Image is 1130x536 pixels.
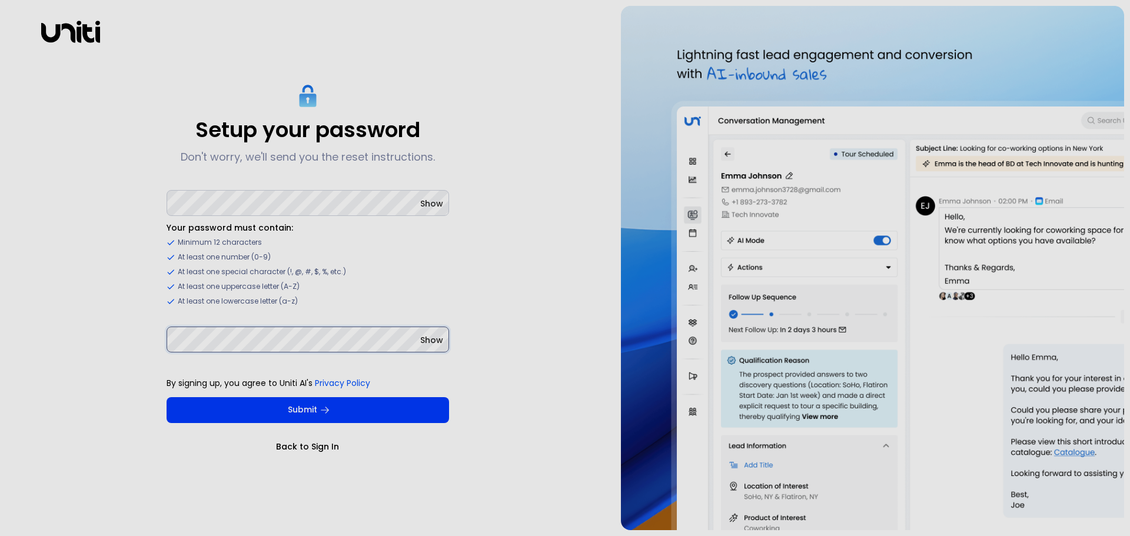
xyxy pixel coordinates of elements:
img: auth-hero.png [621,6,1124,530]
p: Setup your password [195,117,420,143]
span: At least one uppercase letter (A-Z) [178,281,300,292]
span: At least one special character (!, @, #, $, %, etc.) [178,267,346,277]
button: Show [420,198,443,209]
a: Privacy Policy [315,377,370,389]
p: Don't worry, we'll send you the reset instructions. [181,150,435,164]
a: Back to Sign In [167,441,449,452]
li: Your password must contain: [167,222,449,234]
span: Minimum 12 characters [178,237,262,248]
button: Submit [167,397,449,423]
button: Show [420,334,443,346]
span: At least one lowercase letter (a-z) [178,296,298,307]
span: At least one number (0-9) [178,252,271,262]
p: By signing up, you agree to Uniti AI's [167,377,449,389]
